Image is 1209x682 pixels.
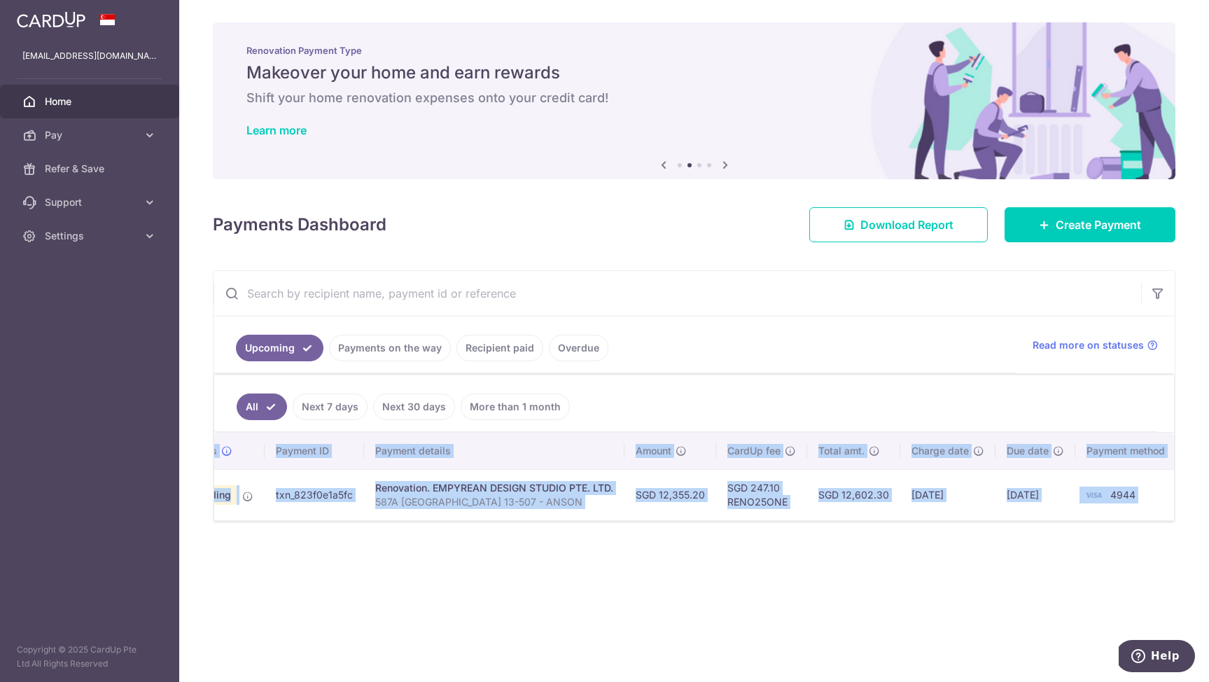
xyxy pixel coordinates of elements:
a: Read more on statuses [1033,338,1158,352]
span: 4944 [1110,489,1135,501]
td: [DATE] [995,469,1075,520]
h5: Makeover your home and earn rewards [246,62,1142,84]
a: More than 1 month [461,394,570,420]
h6: Shift your home renovation expenses onto your credit card! [246,90,1142,106]
span: Amount [636,444,671,458]
span: Due date [1007,444,1049,458]
a: All [237,394,287,420]
span: Pay [45,128,137,142]
input: Search by recipient name, payment id or reference [214,271,1141,316]
span: Download Report [860,216,953,233]
span: Settings [45,229,137,243]
a: Recipient paid [456,335,543,361]
td: txn_823f0e1a5fc [265,469,364,520]
td: SGD 12,602.30 [807,469,900,520]
span: Refer & Save [45,162,137,176]
span: Support [45,195,137,209]
h4: Payments Dashboard [213,212,386,237]
td: [DATE] [900,469,995,520]
a: Upcoming [236,335,323,361]
a: Payments on the way [329,335,451,361]
img: Renovation banner [213,22,1175,179]
p: [EMAIL_ADDRESS][DOMAIN_NAME] [22,49,157,63]
th: Payment details [364,433,624,469]
a: Download Report [809,207,988,242]
img: CardUp [17,11,85,28]
a: Learn more [246,123,307,137]
p: 587A [GEOGRAPHIC_DATA] 13-507 - ANSON [375,495,613,509]
th: Payment method [1075,433,1182,469]
span: CardUp fee [727,444,781,458]
a: Create Payment [1005,207,1175,242]
a: Next 30 days [373,394,455,420]
img: Bank Card [1079,487,1107,503]
td: SGD 12,355.20 [624,469,716,520]
span: Charge date [911,444,969,458]
iframe: Opens a widget where you can find more information [1119,640,1195,675]
p: Renovation Payment Type [246,45,1142,56]
span: Read more on statuses [1033,338,1144,352]
span: Home [45,95,137,109]
span: Total amt. [818,444,865,458]
a: Next 7 days [293,394,368,420]
a: Overdue [549,335,608,361]
td: SGD 247.10 RENO25ONE [716,469,807,520]
div: Renovation. EMPYREAN DESIGN STUDIO PTE. LTD. [375,481,613,495]
th: Payment ID [265,433,364,469]
span: Create Payment [1056,216,1141,233]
